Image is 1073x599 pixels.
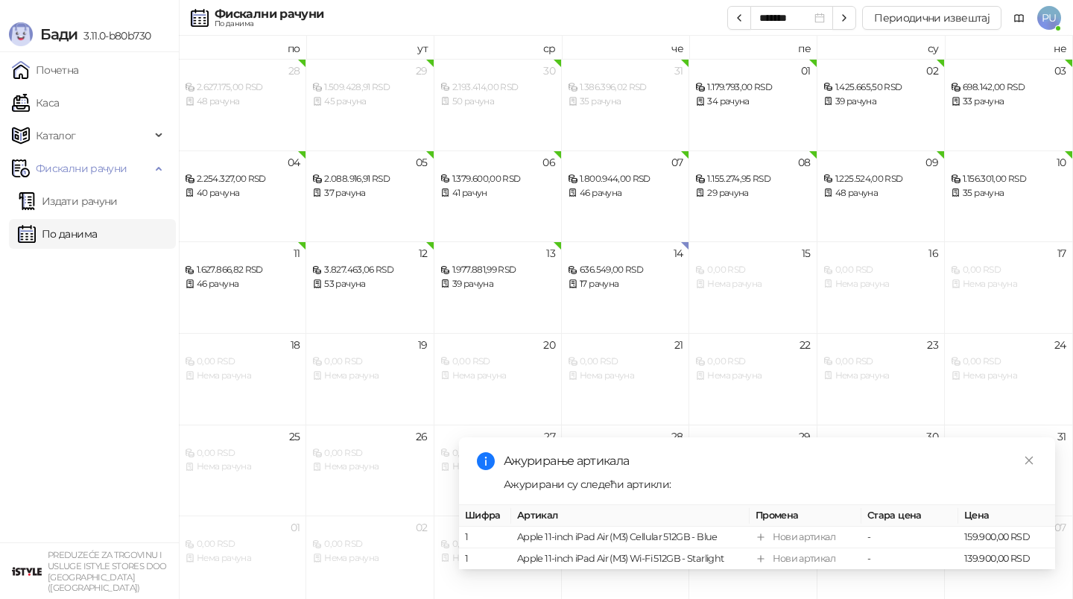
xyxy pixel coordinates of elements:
div: Нема рачуна [440,551,555,565]
div: Нема рачуна [312,369,427,383]
div: 34 рачуна [695,95,810,109]
td: 2025-08-05 [306,150,434,242]
div: 41 рачун [440,186,555,200]
td: 2025-08-01 [689,59,817,150]
div: 31 [674,66,683,76]
td: 2025-08-28 [562,425,689,516]
td: 2025-08-23 [817,333,945,425]
div: 3.827.463,06 RSD [312,263,427,277]
span: Фискални рачуни [36,153,127,183]
div: 0,00 RSD [440,355,555,369]
td: 2025-08-15 [689,241,817,333]
div: 14 [674,248,683,259]
div: Нема рачуна [185,551,300,565]
th: ут [306,36,434,59]
div: 37 рачуна [312,186,427,200]
div: Нема рачуна [185,460,300,474]
div: 35 рачуна [568,95,683,109]
th: пе [689,36,817,59]
td: 2025-08-08 [689,150,817,242]
div: 17 [1057,248,1066,259]
td: 2025-08-06 [434,150,562,242]
div: 48 рачуна [185,95,300,109]
td: 2025-08-25 [179,425,306,516]
div: 20 [543,340,555,350]
td: 2025-08-29 [689,425,817,516]
div: 1.386.396,02 RSD [568,80,683,95]
td: 2025-08-17 [945,241,1072,333]
div: 636.549,00 RSD [568,263,683,277]
div: 46 рачуна [185,277,300,291]
div: Нема рачуна [440,369,555,383]
div: 02 [416,522,428,533]
td: 2025-08-16 [817,241,945,333]
a: Каса [12,88,59,118]
div: 50 рачуна [440,95,555,109]
div: 0,00 RSD [440,446,555,460]
td: 2025-08-31 [945,425,1072,516]
div: 0,00 RSD [312,355,427,369]
div: 1.225.524,00 RSD [823,172,938,186]
div: 1.800.944,00 RSD [568,172,683,186]
td: 2025-08-10 [945,150,1072,242]
th: Артикал [511,505,750,527]
div: 1.627.866,82 RSD [185,263,300,277]
div: Нема рачуна [951,369,1066,383]
div: 0,00 RSD [823,355,938,369]
td: 2025-08-14 [562,241,689,333]
td: 2025-08-03 [945,59,1072,150]
span: Каталог [36,121,76,150]
td: 2025-08-12 [306,241,434,333]
td: 2025-07-29 [306,59,434,150]
a: Документација [1007,6,1031,30]
th: ср [434,36,562,59]
div: 21 [674,340,683,350]
div: 30 [543,66,555,76]
td: 2025-08-04 [179,150,306,242]
td: - [861,548,958,570]
td: 2025-08-27 [434,425,562,516]
td: 139.900,00 RSD [958,548,1055,570]
div: 1.425.665,50 RSD [823,80,938,95]
a: По данима [18,219,97,249]
div: 53 рачуна [312,277,427,291]
span: 3.11.0-b80b730 [77,29,151,42]
img: 64x64-companyLogo-77b92cf4-9946-4f36-9751-bf7bb5fd2c7d.png [12,557,42,586]
span: PU [1037,6,1061,30]
div: 2.627.175,00 RSD [185,80,300,95]
td: 2025-08-09 [817,150,945,242]
th: не [945,36,1072,59]
div: 0,00 RSD [185,537,300,551]
td: 2025-08-11 [179,241,306,333]
div: Нема рачуна [312,460,427,474]
th: че [562,36,689,59]
td: 2025-08-20 [434,333,562,425]
div: 30 [926,431,938,442]
div: 1.156.301,00 RSD [951,172,1066,186]
div: 05 [416,157,428,168]
div: 0,00 RSD [695,355,810,369]
div: 1.977.881,99 RSD [440,263,555,277]
td: 2025-07-31 [562,59,689,150]
div: 11 [294,248,300,259]
div: 1.155.274,95 RSD [695,172,810,186]
div: 2.193.414,00 RSD [440,80,555,95]
div: 15 [802,248,811,259]
div: 0,00 RSD [951,355,1066,369]
div: 2.254.327,00 RSD [185,172,300,186]
div: 28 [671,431,683,442]
div: Ажурирани су следећи артикли: [504,476,1037,492]
div: 23 [927,340,938,350]
th: по [179,36,306,59]
span: info-circle [477,452,495,470]
div: 04 [288,157,300,168]
div: 22 [800,340,811,350]
div: 35 рачуна [951,186,1066,200]
td: 159.900,00 RSD [958,527,1055,548]
div: Нема рачуна [695,369,810,383]
td: 2025-08-24 [945,333,1072,425]
th: Шифра [459,505,511,527]
div: 16 [928,248,938,259]
div: 40 рачуна [185,186,300,200]
div: 1.379.600,00 RSD [440,172,555,186]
